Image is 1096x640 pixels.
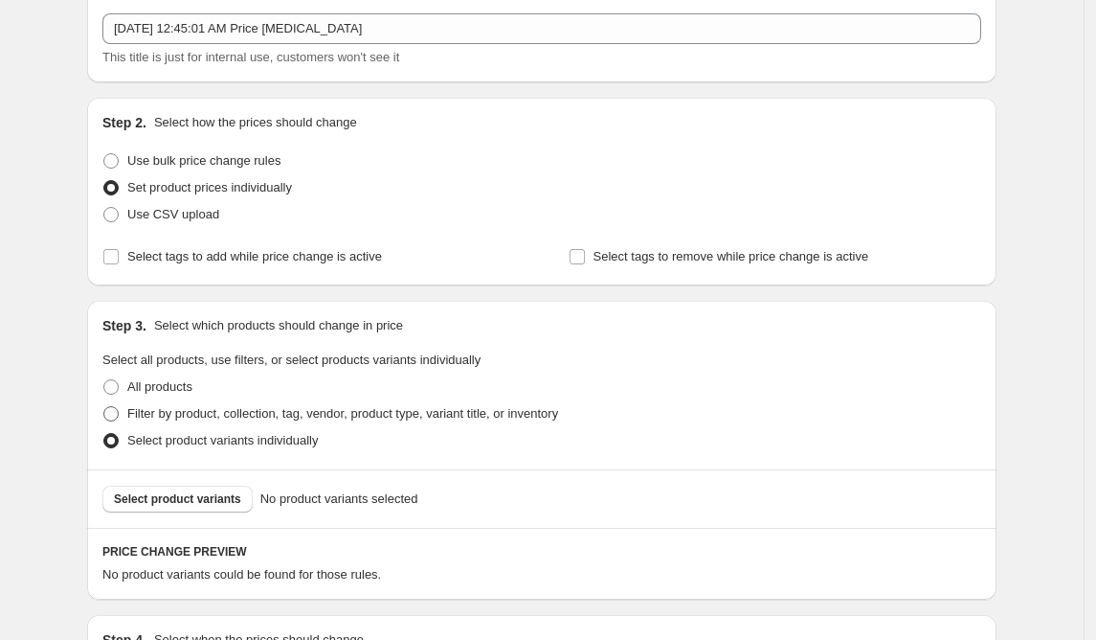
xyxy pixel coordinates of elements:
[102,113,146,132] h2: Step 2.
[154,113,357,132] p: Select how the prices should change
[154,316,403,335] p: Select which products should change in price
[102,544,981,560] h6: PRICE CHANGE PREVIEW
[114,491,241,507] span: Select product variants
[127,433,318,447] span: Select product variants individually
[102,316,146,335] h2: Step 3.
[102,353,481,367] span: Select all products, use filters, or select products variants individually
[127,406,558,421] span: Filter by product, collection, tag, vendor, product type, variant title, or inventory
[260,490,418,509] span: No product variants selected
[127,180,292,194] span: Set product prices individually
[127,249,382,263] span: Select tags to add while price change is active
[102,50,399,64] span: This title is just for internal use, customers won't see it
[127,207,219,221] span: Use CSV upload
[127,153,280,168] span: Use bulk price change rules
[102,13,981,44] input: 30% off holiday sale
[102,486,253,513] button: Select product variants
[127,379,192,394] span: All products
[102,567,381,582] span: No product variants could be found for those rules.
[593,249,869,263] span: Select tags to remove while price change is active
